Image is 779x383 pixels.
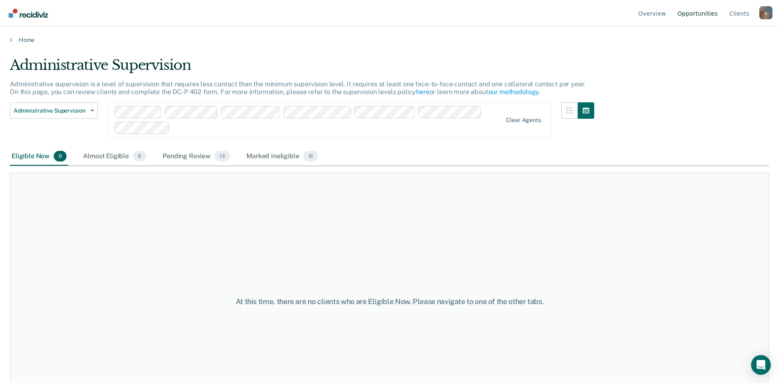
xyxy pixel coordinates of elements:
img: Recidiviz [9,9,48,18]
div: Marked Ineligible12 [245,148,319,166]
p: Administrative supervision is a level of supervision that requires less contact than the minimum ... [10,80,585,96]
div: Pending Review13 [161,148,232,166]
span: 12 [303,151,318,162]
div: Administrative Supervision [10,57,594,80]
a: Home [10,36,769,44]
span: 13 [215,151,230,162]
div: Clear agents [506,117,541,124]
span: 0 [54,151,67,162]
span: Administrative Supervision [14,107,87,114]
div: Open Intercom Messenger [751,355,771,375]
div: Eligible Now0 [10,148,68,166]
span: 6 [133,151,146,162]
div: a [759,6,772,19]
button: Administrative Supervision [10,102,98,119]
button: Profile dropdown button [759,6,772,19]
a: here [416,88,429,96]
div: Almost Eligible6 [81,148,148,166]
div: At this time, there are no clients who are Eligible Now. Please navigate to one of the other tabs. [200,297,579,306]
a: our methodology [488,88,539,96]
